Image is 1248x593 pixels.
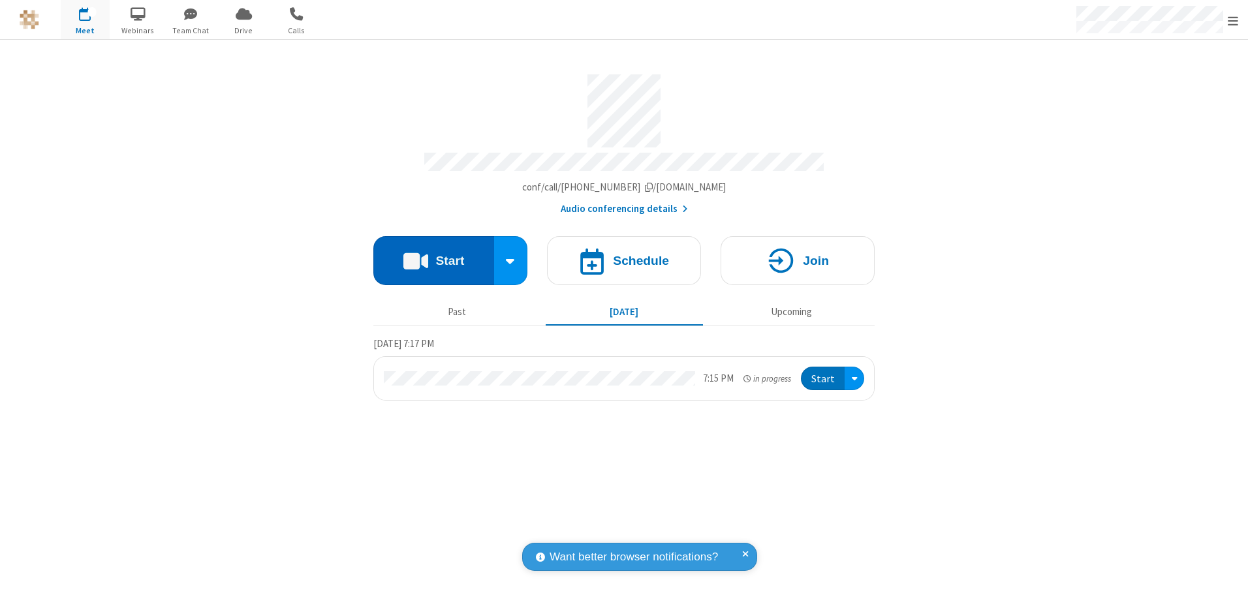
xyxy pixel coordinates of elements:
[561,202,688,217] button: Audio conferencing details
[61,25,110,37] span: Meet
[522,180,726,195] button: Copy my meeting room linkCopy my meeting room link
[845,367,864,391] div: Open menu
[373,336,875,401] section: Today's Meetings
[114,25,163,37] span: Webinars
[703,371,734,386] div: 7:15 PM
[272,25,321,37] span: Calls
[546,299,703,324] button: [DATE]
[20,10,39,29] img: QA Selenium DO NOT DELETE OR CHANGE
[550,549,718,566] span: Want better browser notifications?
[88,7,97,17] div: 1
[219,25,268,37] span: Drive
[435,254,464,267] h4: Start
[713,299,870,324] button: Upcoming
[166,25,215,37] span: Team Chat
[379,299,536,324] button: Past
[373,236,494,285] button: Start
[373,337,434,350] span: [DATE] 7:17 PM
[803,254,829,267] h4: Join
[721,236,875,285] button: Join
[613,254,669,267] h4: Schedule
[522,181,726,193] span: Copy my meeting room link
[373,65,875,217] section: Account details
[547,236,701,285] button: Schedule
[743,373,791,385] em: in progress
[801,367,845,391] button: Start
[494,236,528,285] div: Start conference options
